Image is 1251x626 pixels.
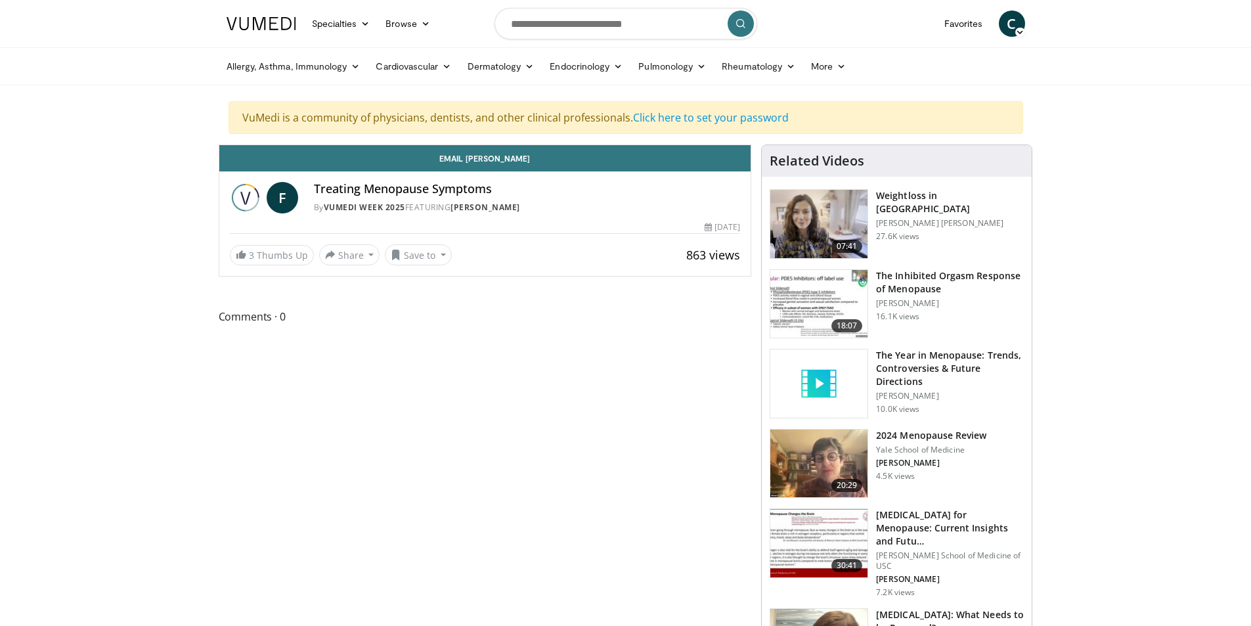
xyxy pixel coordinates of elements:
[229,101,1023,134] div: VuMedi is a community of physicians, dentists, and other clinical professionals.
[770,349,1024,418] a: The Year in Menopause: Trends, Controversies & Future Directions [PERSON_NAME] 10.0K views
[770,189,1024,259] a: 07:41 Weightloss in [GEOGRAPHIC_DATA] [PERSON_NAME] [PERSON_NAME] 27.6K views
[450,202,520,213] a: [PERSON_NAME]
[324,202,405,213] a: Vumedi Week 2025
[770,349,867,418] img: video_placeholder_short.svg
[227,17,296,30] img: VuMedi Logo
[876,550,1024,571] p: [PERSON_NAME] School of Medicine of USC
[230,182,261,213] img: Vumedi Week 2025
[770,508,1024,598] a: 30:41 [MEDICAL_DATA] for Menopause: Current Insights and Futu… [PERSON_NAME] School of Medicine o...
[876,458,986,468] p: [PERSON_NAME]
[314,202,741,213] div: By FEATURING
[686,247,740,263] span: 863 views
[876,349,1024,388] h3: The Year in Menopause: Trends, Controversies & Future Directions
[770,509,867,577] img: 47271b8a-94f4-49c8-b914-2a3d3af03a9e.150x105_q85_crop-smart_upscale.jpg
[219,145,751,171] a: Email [PERSON_NAME]
[770,270,867,338] img: 283c0f17-5e2d-42ba-a87c-168d447cdba4.150x105_q85_crop-smart_upscale.jpg
[714,53,803,79] a: Rheumatology
[770,190,867,258] img: 9983fed1-7565-45be-8934-aef1103ce6e2.150x105_q85_crop-smart_upscale.jpg
[999,11,1025,37] a: C
[494,8,757,39] input: Search topics, interventions
[831,240,863,253] span: 07:41
[249,249,254,261] span: 3
[368,53,459,79] a: Cardiovascular
[831,319,863,332] span: 18:07
[230,245,314,265] a: 3 Thumbs Up
[876,508,1024,548] h3: [MEDICAL_DATA] for Menopause: Current Insights and Futu…
[378,11,438,37] a: Browse
[219,308,752,325] span: Comments 0
[314,182,741,196] h4: Treating Menopause Symptoms
[304,11,378,37] a: Specialties
[803,53,854,79] a: More
[831,479,863,492] span: 20:29
[633,110,789,125] a: Click here to set your password
[876,311,919,322] p: 16.1K views
[542,53,630,79] a: Endocrinology
[876,587,915,598] p: 7.2K views
[876,231,919,242] p: 27.6K views
[219,53,368,79] a: Allergy, Asthma, Immunology
[831,559,863,572] span: 30:41
[876,391,1024,401] p: [PERSON_NAME]
[876,218,1024,229] p: [PERSON_NAME] [PERSON_NAME]
[319,244,380,265] button: Share
[385,244,452,265] button: Save to
[876,445,986,455] p: Yale School of Medicine
[770,269,1024,339] a: 18:07 The Inhibited Orgasm Response of Menopause [PERSON_NAME] 16.1K views
[876,269,1024,296] h3: The Inhibited Orgasm Response of Menopause
[876,429,986,442] h3: 2024 Menopause Review
[705,221,740,233] div: [DATE]
[876,404,919,414] p: 10.0K views
[876,298,1024,309] p: [PERSON_NAME]
[770,153,864,169] h4: Related Videos
[876,189,1024,215] h3: Weightloss in [GEOGRAPHIC_DATA]
[876,471,915,481] p: 4.5K views
[460,53,542,79] a: Dermatology
[770,430,867,498] img: 692f135d-47bd-4f7e-b54d-786d036e68d3.150x105_q85_crop-smart_upscale.jpg
[267,182,298,213] a: F
[770,429,1024,499] a: 20:29 2024 Menopause Review Yale School of Medicine [PERSON_NAME] 4.5K views
[630,53,714,79] a: Pulmonology
[876,574,1024,585] p: [PERSON_NAME]
[936,11,991,37] a: Favorites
